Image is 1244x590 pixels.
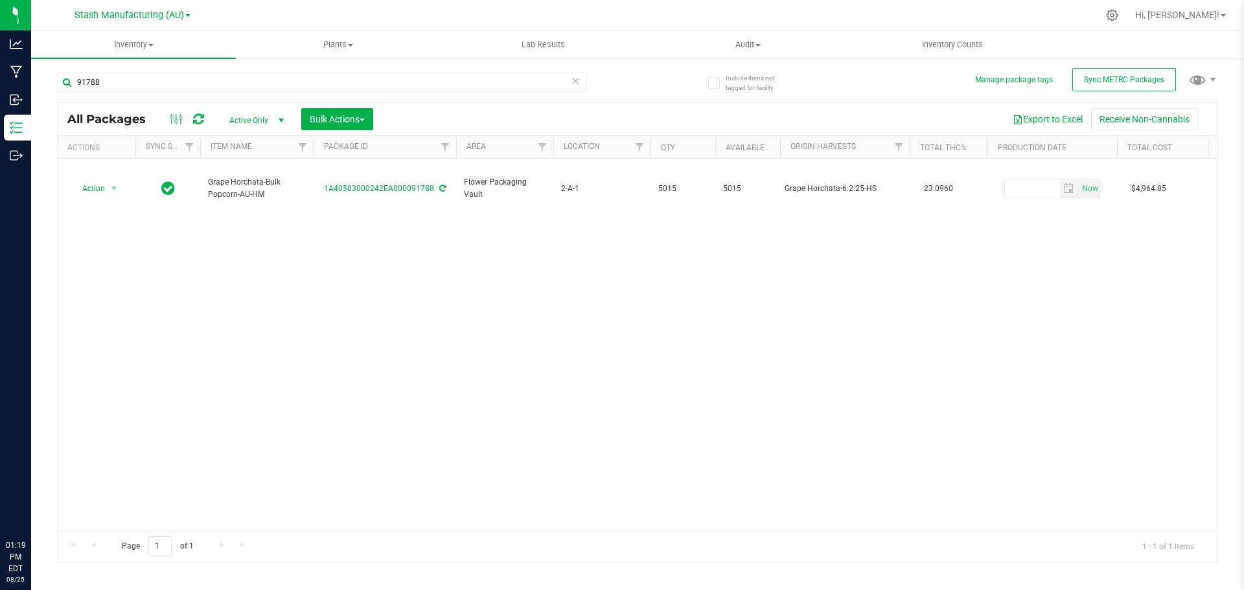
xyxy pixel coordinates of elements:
[161,179,175,198] span: In Sync
[10,93,23,106] inline-svg: Inbound
[1079,179,1101,198] span: Set Current date
[211,142,252,151] a: Item Name
[1127,143,1172,152] a: Total Cost
[1132,536,1204,556] span: 1 - 1 of 1 items
[917,179,960,198] span: 23.0960
[658,183,708,195] span: 5015
[67,112,159,126] span: All Packages
[301,108,373,130] button: Bulk Actions
[532,136,553,158] a: Filter
[324,184,434,193] a: 1A40503000242EA000091788
[236,31,441,58] a: Plants
[10,149,23,162] inline-svg: Outbound
[1060,179,1079,198] span: select
[904,39,1000,51] span: Inventory Counts
[646,39,849,51] span: Audit
[208,176,306,201] span: Grape Horchata-Bulk Popcorn-AU-HM
[504,39,582,51] span: Lab Results
[920,143,967,152] a: Total THC%
[629,136,651,158] a: Filter
[292,136,314,158] a: Filter
[31,31,236,58] a: Inventory
[975,74,1053,85] button: Manage package tags
[726,73,790,93] span: Include items not tagged for facility
[6,539,25,574] p: 01:19 PM EDT
[1125,179,1173,198] span: $4,964.85
[1078,179,1100,198] span: select
[179,136,200,158] a: Filter
[464,176,546,201] span: Flower Packaging Vault
[888,136,910,158] a: Filter
[571,73,580,89] span: Clear
[1135,10,1219,20] span: Hi, [PERSON_NAME]!
[1004,108,1091,130] button: Export to Excel
[148,536,172,556] input: 1
[146,142,196,151] a: Sync Status
[790,142,856,151] a: Origin Harvests
[310,114,365,124] span: Bulk Actions
[661,143,675,152] a: Qty
[106,179,122,198] span: select
[1104,9,1120,21] div: Manage settings
[13,486,52,525] iframe: Resource center
[10,65,23,78] inline-svg: Manufacturing
[6,574,25,584] p: 08/25
[435,136,456,158] a: Filter
[38,484,54,500] iframe: Resource center unread badge
[998,143,1066,152] a: Production Date
[437,184,446,193] span: Sync from Compliance System
[57,73,586,92] input: Search Package ID, Item Name, SKU, Lot or Part Number...
[31,39,236,51] span: Inventory
[111,536,204,556] span: Page of 1
[850,31,1055,58] a: Inventory Counts
[561,183,643,195] span: 2-A-1
[723,183,772,195] span: 5015
[1084,75,1164,84] span: Sync METRC Packages
[324,142,368,151] a: Package ID
[466,142,486,151] a: Area
[645,31,850,58] a: Audit
[1072,68,1176,91] button: Sync METRC Packages
[67,143,130,152] div: Actions
[71,179,106,198] span: Action
[441,31,645,58] a: Lab Results
[10,121,23,134] inline-svg: Inventory
[726,143,765,152] a: Available
[75,10,184,21] span: Stash Manufacturing (AU)
[1091,108,1198,130] button: Receive Non-Cannabis
[785,183,906,195] div: Grape Horchata-6.2.25-HS
[236,39,440,51] span: Plants
[10,38,23,51] inline-svg: Analytics
[564,142,600,151] a: Location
